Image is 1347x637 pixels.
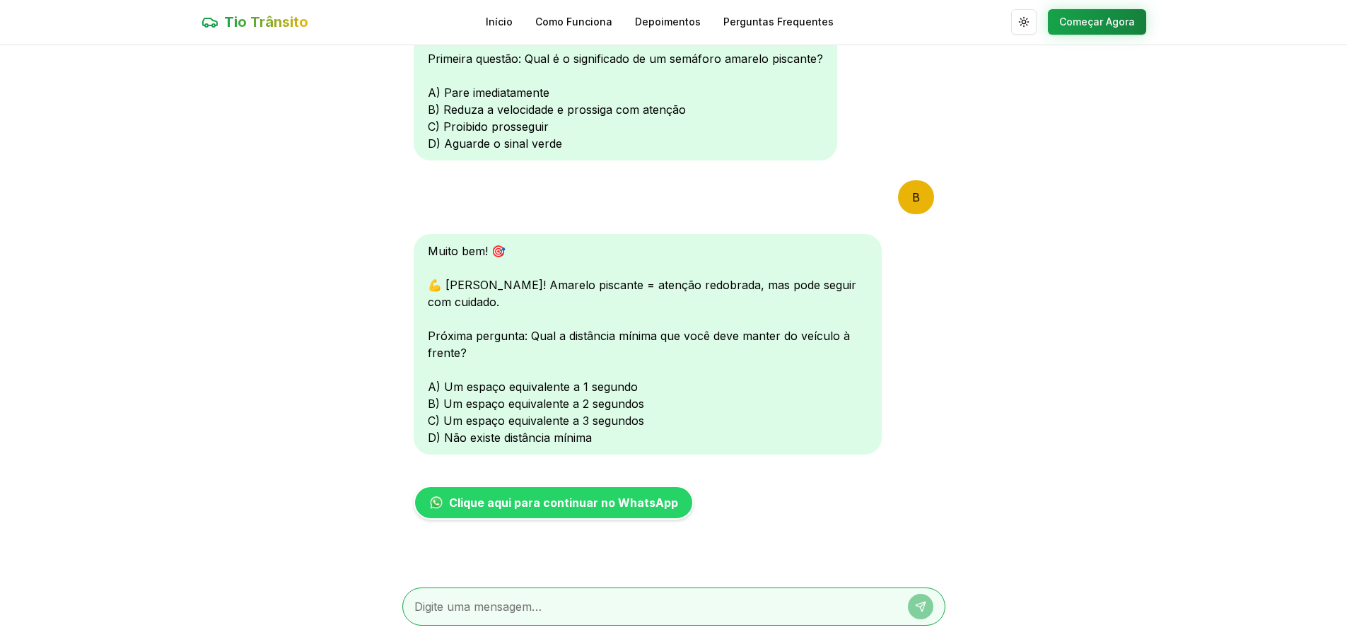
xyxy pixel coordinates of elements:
a: Início [486,15,513,29]
a: Como Funciona [535,15,612,29]
a: Tio Trânsito [202,12,308,32]
button: Começar Agora [1048,9,1146,35]
span: Clique aqui para continuar no WhatsApp [449,494,678,511]
a: Depoimentos [635,15,701,29]
div: B [898,180,934,214]
div: Muito bem! 🎯 💪 [PERSON_NAME]! Amarelo piscante = atenção redobrada, mas pode seguir com cuidado. ... [414,234,882,455]
a: Perguntas Frequentes [723,15,834,29]
span: Tio Trânsito [224,12,308,32]
a: Clique aqui para continuar no WhatsApp [414,486,694,520]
